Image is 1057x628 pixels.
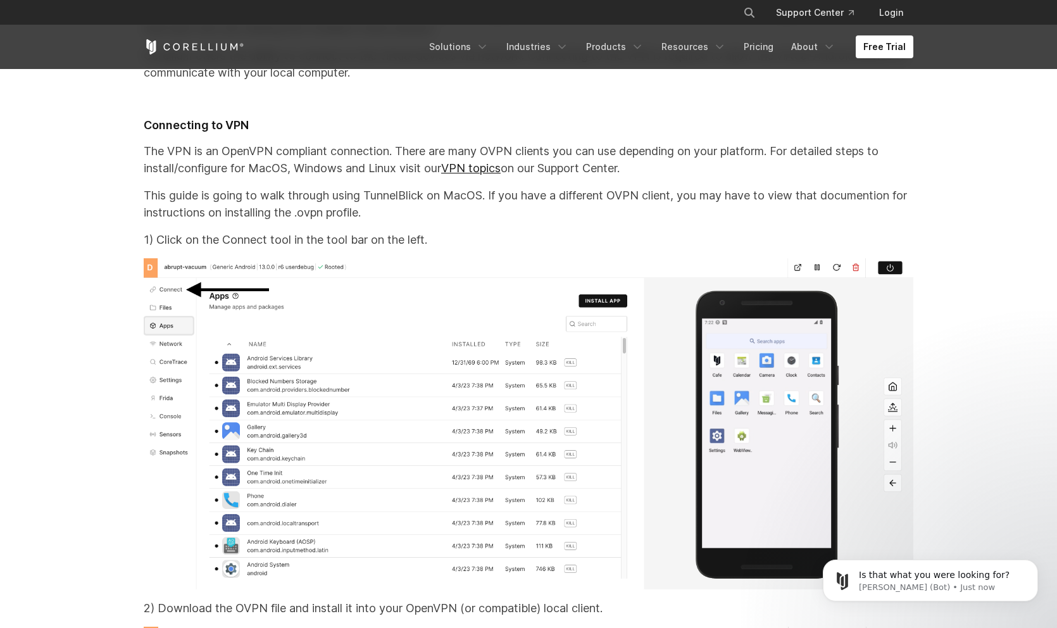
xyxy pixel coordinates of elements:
[869,1,913,24] a: Login
[856,35,913,58] a: Free Trial
[784,35,843,58] a: About
[422,35,496,58] a: Solutions
[144,600,913,617] p: 2) Download the OVPN file and install it into your OpenVPN (or compatible) local client.
[144,258,913,589] img: Screenshot%202023-07-12%20at%2014-23-01-png.png
[144,187,913,221] p: This guide is going to walk through using TunnelBlick on MacOS. If you have a different OVPN clie...
[144,39,244,54] a: Corellium Home
[441,161,501,175] a: VPN topics
[499,35,576,58] a: Industries
[736,35,781,58] a: Pricing
[804,533,1057,622] iframe: Intercom notifications message
[654,35,734,58] a: Resources
[144,142,913,177] p: The VPN is an OpenVPN compliant connection. There are many OVPN clients you can use depending on ...
[766,1,864,24] a: Support Center
[144,231,913,248] p: 1) Click on the Connect tool in the tool bar on the left.
[422,35,913,58] div: Navigation Menu
[728,1,913,24] div: Navigation Menu
[144,118,913,133] h3: Connecting to VPN
[738,1,761,24] button: Search
[579,35,651,58] a: Products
